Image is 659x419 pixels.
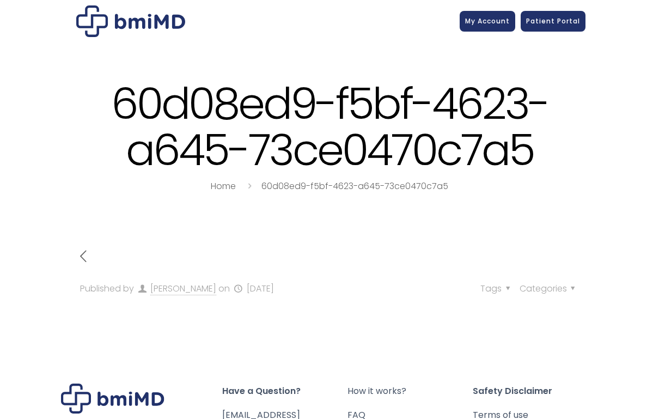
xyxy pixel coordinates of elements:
a: [PERSON_NAME] [150,282,216,295]
a: previous post [74,248,93,266]
a: How it works? [347,384,473,399]
span: Published by [80,282,134,295]
a: Home [211,180,236,192]
span: My Account [465,16,510,26]
span: Have a Question? [222,384,347,399]
a: 60d08ed9-f5bf-4623-a645-73ce0470c7a5 [261,180,448,192]
i: author [136,282,148,295]
span: Safety Disclaimer [473,384,598,399]
i: published [232,282,244,295]
span: Categories [520,282,579,295]
i: breadcrumbs separator [243,180,255,192]
img: Brand Logo [61,384,164,414]
time: [DATE] [247,282,274,295]
h1: 60d08ed9-f5bf-4623-a645-73ce0470c7a5 [74,81,585,173]
a: Patient Portal [521,11,585,32]
span: on [218,282,230,295]
i: previous post [74,247,93,266]
img: 60d08ed9-f5bf-4623-a645-73ce0470c7a5 [76,5,185,37]
span: Tags [480,282,514,295]
a: My Account [460,11,515,32]
span: Patient Portal [526,16,580,26]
